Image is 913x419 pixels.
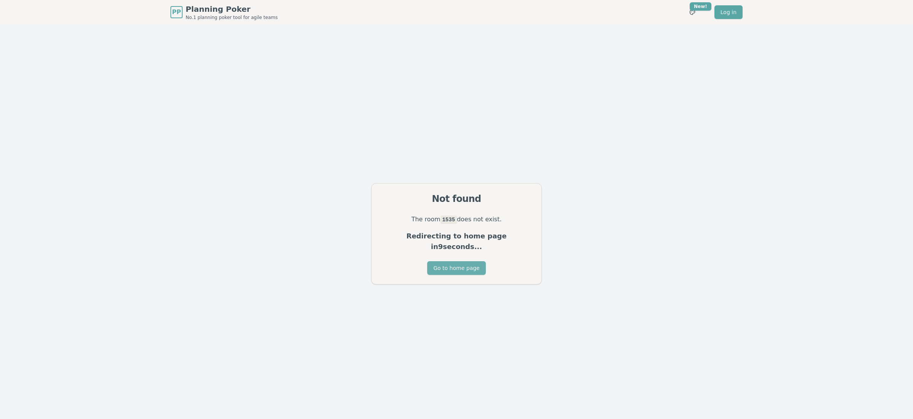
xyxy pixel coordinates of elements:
[381,231,532,252] p: Redirecting to home page in 9 seconds...
[170,4,278,21] a: PPPlanning PokerNo.1 planning poker tool for agile teams
[690,2,711,11] div: New!
[381,214,532,225] p: The room does not exist.
[186,14,278,21] span: No.1 planning poker tool for agile teams
[381,193,532,205] div: Not found
[172,8,181,17] span: PP
[441,216,457,224] code: 1535
[686,5,699,19] button: New!
[186,4,278,14] span: Planning Poker
[714,5,743,19] a: Log in
[427,261,485,275] button: Go to home page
